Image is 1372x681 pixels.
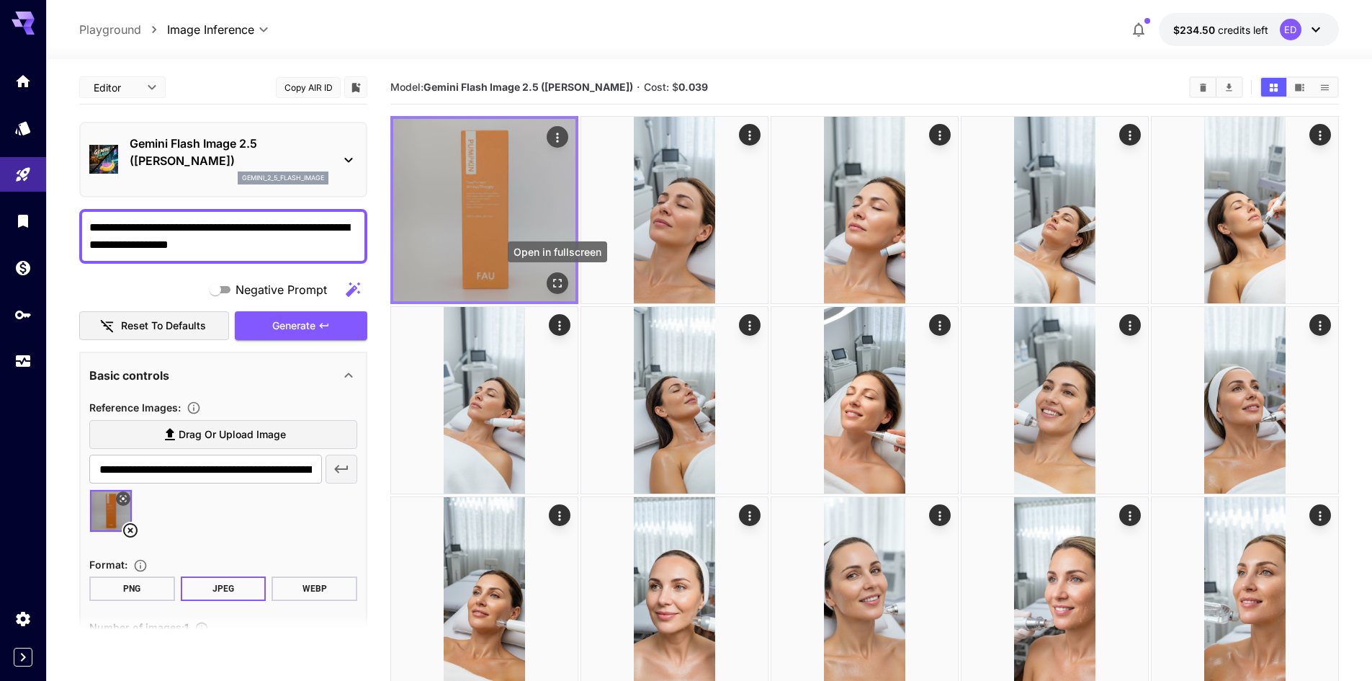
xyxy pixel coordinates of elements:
div: Open in fullscreen [508,241,607,262]
div: Settings [14,610,32,628]
div: Playground [14,166,32,184]
button: Reset to defaults [79,311,229,341]
p: Gemini Flash Image 2.5 ([PERSON_NAME]) [130,135,328,169]
button: Download All [1216,78,1242,97]
div: Home [14,72,32,90]
img: 2Q== [393,119,575,301]
img: 2Q== [771,307,958,494]
a: Playground [79,21,141,38]
div: Actions [739,314,761,336]
span: Cost: $ [644,81,708,93]
button: Generate [235,311,367,341]
div: Actions [929,504,951,526]
div: Gemini Flash Image 2.5 ([PERSON_NAME])gemini_2_5_flash_image [89,129,357,190]
div: Actions [929,314,951,336]
button: Upload a reference image to guide the result. This is needed for Image-to-Image or Inpainting. Su... [181,401,207,415]
span: Generate [272,317,315,335]
button: PNG [89,577,175,601]
button: JPEG [181,577,266,601]
div: $234.49598 [1173,22,1268,37]
span: Editor [94,80,138,95]
div: Actions [739,504,761,526]
div: Actions [547,126,568,148]
div: ED [1280,19,1301,40]
label: Drag or upload image [89,420,357,450]
button: WEBP [272,577,357,601]
div: Actions [1119,124,1141,146]
p: Basic controls [89,367,169,384]
button: Add to library [349,79,362,96]
div: Actions [1119,314,1141,336]
button: Show media in grid view [1261,78,1286,97]
img: 2Q== [391,307,578,494]
div: Usage [14,352,32,370]
div: Actions [1309,504,1331,526]
div: Actions [1119,504,1141,526]
button: Choose the file format for the output image. [127,558,153,573]
img: Z [961,307,1148,494]
div: Basic controls [89,358,357,393]
div: Actions [1309,314,1331,336]
button: $234.49598ED [1159,13,1339,46]
span: Drag or upload image [179,426,286,444]
span: Image Inference [167,21,254,38]
p: · [637,79,640,96]
img: Z [581,307,768,494]
div: Library [14,212,32,230]
img: 2Q== [1152,117,1338,303]
button: Clear All [1191,78,1216,97]
div: Show media in grid viewShow media in video viewShow media in list view [1260,76,1339,98]
button: Show media in list view [1312,78,1337,97]
span: credits left [1218,24,1268,36]
img: 2Q== [771,117,958,303]
div: Actions [549,314,570,336]
b: Gemini Flash Image 2.5 ([PERSON_NAME]) [423,81,633,93]
span: Reference Images : [89,401,181,414]
button: Copy AIR ID [276,77,341,98]
img: 2Q== [1152,307,1338,494]
span: Format : [89,558,127,571]
p: gemini_2_5_flash_image [242,173,324,183]
img: 2Q== [581,117,768,303]
div: Clear AllDownload All [1189,76,1243,98]
nav: breadcrumb [79,21,167,38]
div: Actions [1309,124,1331,146]
div: Actions [929,124,951,146]
span: Negative Prompt [236,281,327,298]
div: Actions [549,504,570,526]
button: Show media in video view [1287,78,1312,97]
div: Open in fullscreen [547,272,568,294]
div: API Keys [14,306,32,324]
button: Expand sidebar [14,648,32,667]
div: Actions [739,124,761,146]
div: Wallet [14,259,32,277]
b: 0.039 [678,81,708,93]
div: Models [14,119,32,137]
span: $234.50 [1173,24,1218,36]
span: Model: [390,81,633,93]
img: 9k= [961,117,1148,303]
